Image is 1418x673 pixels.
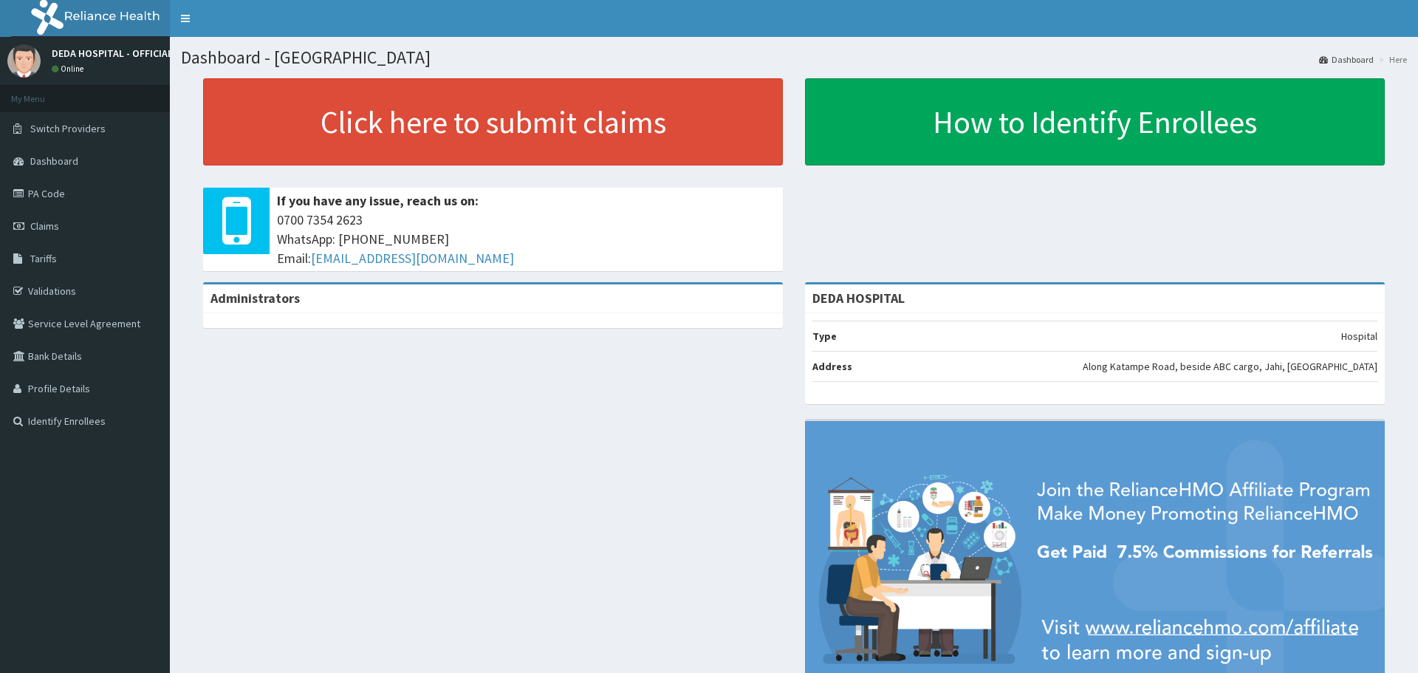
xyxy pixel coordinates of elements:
[30,154,78,168] span: Dashboard
[181,48,1407,67] h1: Dashboard - [GEOGRAPHIC_DATA]
[1319,53,1374,66] a: Dashboard
[812,360,852,373] b: Address
[1341,329,1377,344] p: Hospital
[7,44,41,78] img: User Image
[311,250,514,267] a: [EMAIL_ADDRESS][DOMAIN_NAME]
[30,122,106,135] span: Switch Providers
[52,48,173,58] p: DEDA HOSPITAL - OFFICIAL
[1083,359,1377,374] p: Along Katampe Road, beside ABC cargo, Jahi, [GEOGRAPHIC_DATA]
[30,219,59,233] span: Claims
[1375,53,1407,66] li: Here
[277,192,479,209] b: If you have any issue, reach us on:
[277,211,775,267] span: 0700 7354 2623 WhatsApp: [PHONE_NUMBER] Email:
[30,252,57,265] span: Tariffs
[812,329,837,343] b: Type
[805,78,1385,165] a: How to Identify Enrollees
[52,64,87,74] a: Online
[812,290,905,307] strong: DEDA HOSPITAL
[203,78,783,165] a: Click here to submit claims
[210,290,300,307] b: Administrators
